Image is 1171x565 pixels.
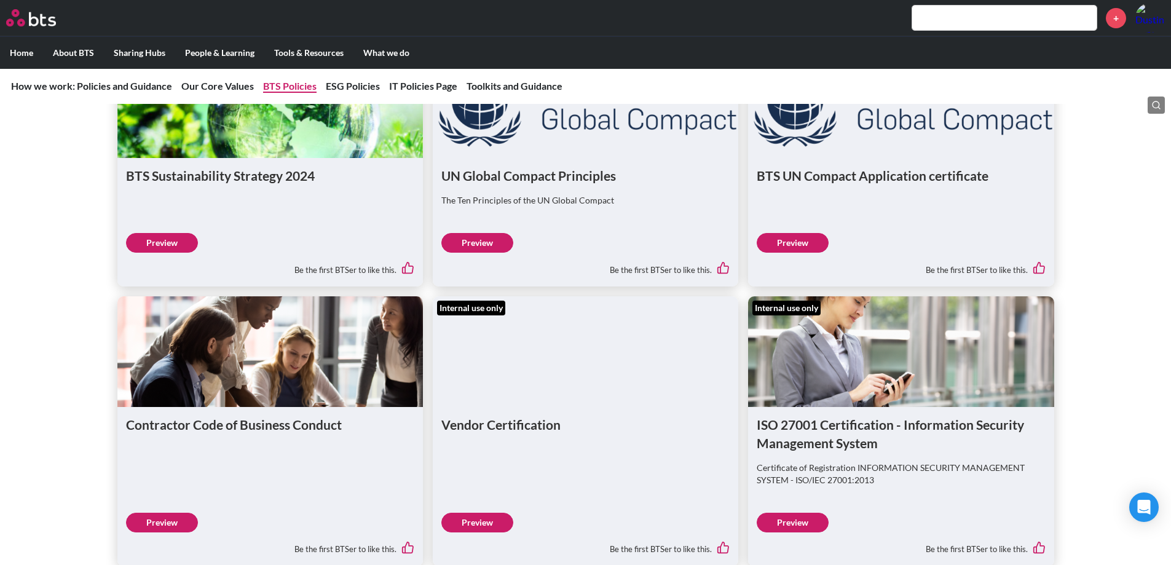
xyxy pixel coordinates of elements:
div: Be the first BTSer to like this. [441,532,730,558]
img: Dustin Long [1135,3,1165,33]
a: Our Core Values [181,80,254,92]
a: Preview [441,513,513,532]
div: Internal use only [752,301,821,315]
h1: ISO 27001 Certification - Information Security Management System [757,416,1045,452]
div: Be the first BTSer to like this. [757,253,1045,279]
div: Open Intercom Messenger [1129,492,1159,522]
h1: Contractor Code of Business Conduct [126,416,414,433]
h1: BTS UN Compact Application certificate [757,167,1045,184]
label: People & Learning [175,37,264,69]
div: Internal use only [437,301,505,315]
div: Be the first BTSer to like this. [126,532,414,558]
div: Be the first BTSer to like this. [441,253,730,279]
div: Be the first BTSer to like this. [126,253,414,279]
a: Preview [441,233,513,253]
a: BTS Policies [263,80,317,92]
p: The Ten Principles of the UN Global Compact [441,194,730,207]
a: ESG Policies [326,80,380,92]
img: BTS Logo [6,9,56,26]
a: Preview [126,233,198,253]
a: How we work: Policies and Guidance [11,80,172,92]
a: IT Policies Page [389,80,457,92]
h1: UN Global Compact Principles [441,167,730,184]
label: About BTS [43,37,104,69]
a: Preview [126,513,198,532]
a: + [1106,8,1126,28]
h1: BTS Sustainability Strategy 2024 [126,167,414,184]
a: Go home [6,9,79,26]
a: Toolkits and Guidance [467,80,562,92]
a: Preview [757,233,829,253]
label: Tools & Resources [264,37,353,69]
h1: Vendor Certification [441,416,730,433]
a: Preview [757,513,829,532]
p: Certificate of Registration INFORMATION SECURITY MANAGEMENT SYSTEM - ISO/IEC 27001:2013 [757,462,1045,486]
div: Be the first BTSer to like this. [757,532,1045,558]
a: Profile [1135,3,1165,33]
label: Sharing Hubs [104,37,175,69]
label: What we do [353,37,419,69]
